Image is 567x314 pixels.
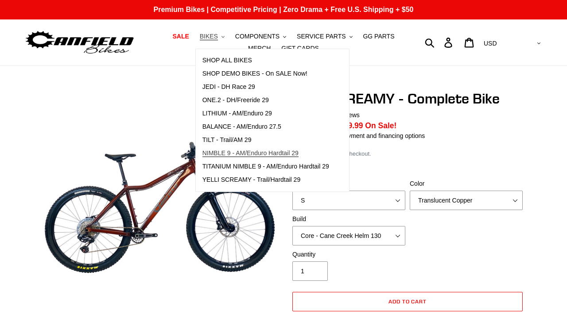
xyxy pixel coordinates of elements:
span: TITANIUM NIMBLE 9 - AM/Enduro Hardtail 29 [202,163,329,170]
span: BALANCE - AM/Enduro 27.5 [202,123,281,130]
a: TITANIUM NIMBLE 9 - AM/Enduro Hardtail 29 [196,160,336,173]
span: SHOP ALL BIKES [202,57,252,64]
h1: YELLI SCREAMY - Complete Bike [290,90,525,107]
a: TILT - Trail/AM 29 [196,134,336,147]
span: GIFT CARDS [281,45,319,52]
button: COMPONENTS [231,31,291,42]
span: BIKES [200,33,218,40]
div: calculated at checkout. [290,149,525,158]
a: ONE.2 - DH/Freeride 29 [196,94,336,107]
a: YELLI SCREAMY - Trail/Hardtail 29 [196,173,336,187]
span: COMPONENTS [235,33,280,40]
label: Build [292,214,405,224]
a: SHOP ALL BIKES [196,54,336,67]
span: Add to cart [388,298,427,305]
span: SALE [172,33,189,40]
span: GG PARTS [363,33,394,40]
img: Canfield Bikes [24,29,135,57]
a: Learn more about payment and financing options [290,132,425,139]
a: MERCH [244,42,275,54]
button: Add to cart [292,292,523,311]
a: LITHIUM - AM/Enduro 29 [196,107,336,120]
span: JEDI - DH Race 29 [202,83,255,91]
a: JEDI - DH Race 29 [196,80,336,94]
button: BIKES [195,31,229,42]
span: LITHIUM - AM/Enduro 29 [202,110,272,117]
label: Quantity [292,250,405,259]
a: SALE [168,31,193,42]
span: TILT - Trail/AM 29 [202,136,252,144]
a: NIMBLE 9 - AM/Enduro Hardtail 29 [196,147,336,160]
span: ONE.2 - DH/Freeride 29 [202,96,269,104]
button: SERVICE PARTS [292,31,357,42]
a: GG PARTS [358,31,399,42]
span: SERVICE PARTS [297,33,346,40]
label: Color [410,179,523,188]
a: BALANCE - AM/Enduro 27.5 [196,120,336,134]
span: On Sale! [365,120,396,131]
a: SHOP DEMO BIKES - On SALE Now! [196,67,336,80]
span: SHOP DEMO BIKES - On SALE Now! [202,70,307,77]
span: MERCH [248,45,271,52]
span: NIMBLE 9 - AM/Enduro Hardtail 29 [202,149,299,157]
a: GIFT CARDS [277,42,323,54]
span: YELLI SCREAMY - Trail/Hardtail 29 [202,176,301,184]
